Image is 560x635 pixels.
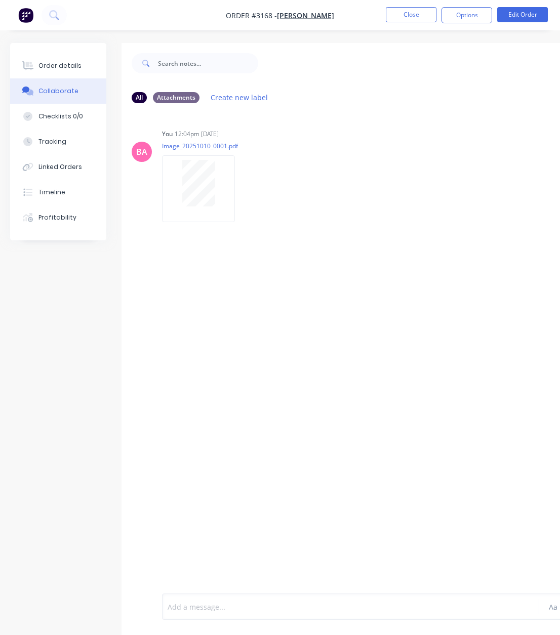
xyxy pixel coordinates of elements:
button: Aa [547,601,559,613]
div: BA [136,146,147,158]
button: Options [442,7,492,23]
button: Edit Order [497,7,548,22]
button: Timeline [10,180,106,205]
input: Search notes... [158,53,258,73]
button: Checklists 0/0 [10,104,106,129]
div: Timeline [38,188,65,197]
img: Factory [18,8,33,23]
button: Profitability [10,205,106,230]
a: [PERSON_NAME] [277,11,334,20]
p: Image_20251010_0001.pdf [162,142,245,150]
button: Collaborate [10,78,106,104]
div: All [132,92,147,103]
div: Checklists 0/0 [38,112,83,121]
div: Attachments [153,92,199,103]
button: Tracking [10,129,106,154]
span: Order #3168 - [226,11,277,20]
div: Order details [38,61,82,70]
div: 12:04pm [DATE] [175,130,219,139]
div: Linked Orders [38,162,82,172]
div: Tracking [38,137,66,146]
button: Order details [10,53,106,78]
button: Close [386,7,436,22]
button: Linked Orders [10,154,106,180]
div: Profitability [38,213,76,222]
button: Create new label [206,91,273,104]
div: Collaborate [38,87,78,96]
div: You [162,130,173,139]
